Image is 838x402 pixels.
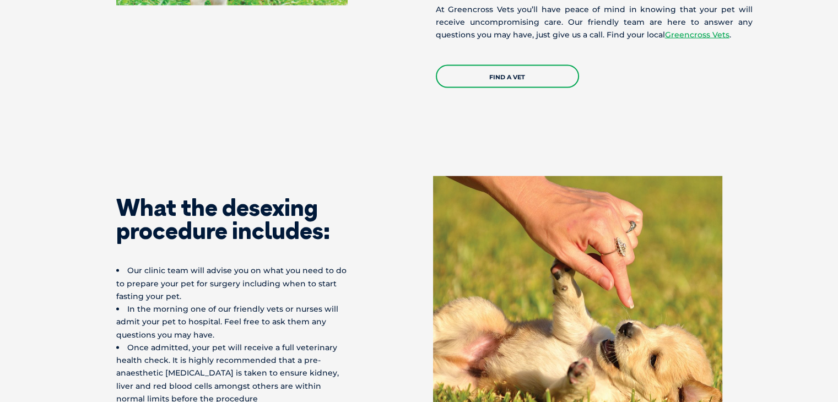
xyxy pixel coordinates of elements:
li: In the morning one of our friendly vets or nurses will admit your pet to hospital. Feel free to a... [116,303,348,341]
p: At Greencross Vets you’ll have peace of mind in knowing that your pet will receive uncompromising... [436,3,753,42]
li: Our clinic team will advise you on what you need to do to prepare your pet for surgery including ... [116,264,348,303]
h2: What the desexing procedure includes: [116,196,348,242]
a: Find a Vet [436,65,579,88]
a: Greencross Vets [665,30,729,40]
